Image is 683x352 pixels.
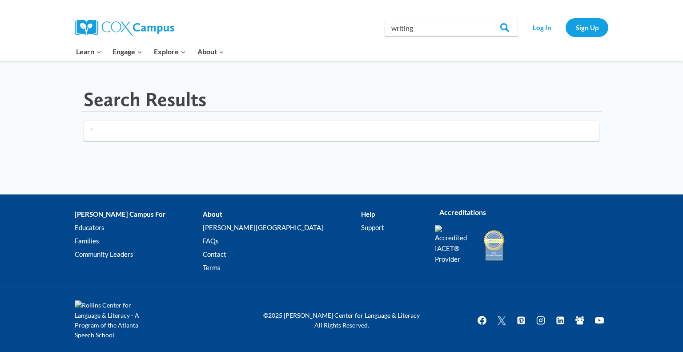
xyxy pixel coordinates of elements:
button: Child menu of Explore [148,42,192,61]
button: Child menu of Engage [107,42,149,61]
a: FAQs [203,235,361,248]
a: Educators [75,221,203,235]
a: Twitter [493,312,510,329]
input: Search for... [84,121,599,141]
a: Instagram [532,312,550,329]
a: Terms [203,261,361,275]
button: Child menu of Learn [70,42,107,61]
a: Facebook Group [571,312,589,329]
img: Twitter X icon white [496,315,507,325]
p: ©2025 [PERSON_NAME] Center for Language & Literacy All Rights Reserved. [257,311,426,331]
img: Cox Campus [75,20,174,36]
a: Linkedin [551,312,569,329]
h1: Search Results [84,88,206,111]
a: Log In [522,18,561,36]
input: Search Cox Campus [385,19,518,36]
img: Accredited IACET® Provider [435,225,473,264]
a: YouTube [591,312,608,329]
a: [PERSON_NAME][GEOGRAPHIC_DATA] [203,221,361,235]
img: IDA Accredited [483,229,505,262]
img: Rollins Center for Language & Literacy - A Program of the Atlanta Speech School [75,300,155,340]
a: Pinterest [512,312,530,329]
a: Families [75,235,203,248]
a: Contact [203,248,361,261]
button: Child menu of About [192,42,230,61]
a: Facebook [473,312,491,329]
strong: Accreditations [439,208,486,216]
a: Community Leaders [75,248,203,261]
a: Sign Up [566,18,608,36]
nav: Primary Navigation [70,42,229,61]
a: Support [361,221,422,235]
nav: Secondary Navigation [522,18,608,36]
